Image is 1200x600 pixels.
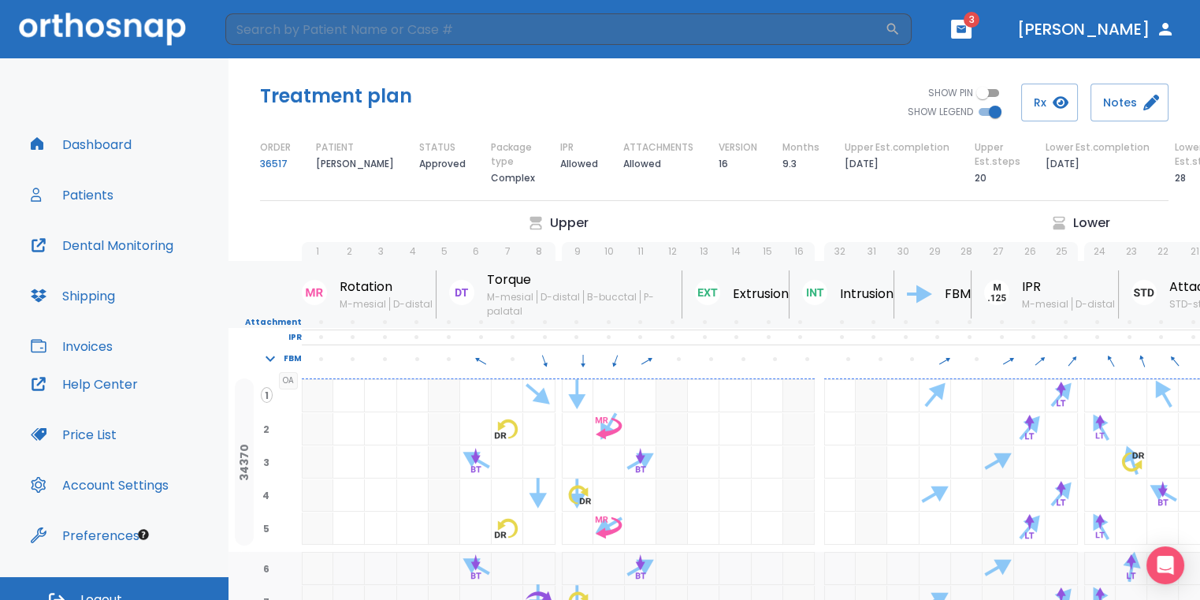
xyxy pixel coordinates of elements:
[302,413,333,445] div: extracted
[964,12,979,28] span: 3
[1022,297,1072,311] span: M-mesial
[260,155,288,173] a: 36517
[945,285,971,304] p: FBM
[238,444,251,481] p: 34370
[983,380,1014,412] div: extracted
[731,244,741,259] p: 14
[21,365,147,403] a: Help Center
[260,84,412,109] h5: Treatment plan
[1022,278,1118,296] p: IPR
[599,352,631,367] span: 200°
[567,352,600,367] span: 180°
[834,244,845,259] p: 32
[491,140,535,169] p: Package type
[260,561,273,576] span: 6
[856,446,887,479] div: extracted
[1146,546,1184,584] div: Open Intercom Messenger
[136,527,150,542] div: Tooltip anchor
[656,479,688,512] div: extracted
[1157,244,1168,259] p: 22
[928,86,973,100] span: SHOW PIN
[656,553,688,585] div: extracted
[21,466,178,504] button: Account Settings
[389,297,436,311] span: D-distal
[225,13,885,45] input: Search by Patient Name or Case #
[260,455,273,469] span: 3
[419,140,455,155] p: STATUS
[21,277,124,315] button: Shipping
[487,290,537,304] span: M-mesial
[1158,352,1191,367] span: 320°
[908,105,973,119] span: SHOW LEGEND
[983,413,1014,445] div: extracted
[228,330,302,345] p: IPR
[491,169,535,188] p: Complex
[783,446,815,479] div: extracted
[929,244,941,259] p: 29
[975,169,986,188] p: 20
[260,140,291,155] p: ORDER
[1072,297,1118,311] span: D-distal
[1094,244,1105,259] p: 24
[260,521,273,535] span: 5
[21,516,149,554] button: Preferences
[983,553,1014,585] div: extracted
[1126,244,1137,259] p: 23
[1046,140,1150,155] p: Lower Est.completion
[487,290,654,318] span: P-palatal
[656,512,688,545] div: extracted
[928,352,960,367] span: 60°
[782,140,819,155] p: Months
[631,352,663,367] span: 60°
[719,140,757,155] p: VERSION
[783,413,815,445] div: extracted
[856,380,887,412] div: extracted
[21,226,183,264] a: Dental Monitoring
[316,155,394,173] p: [PERSON_NAME]
[983,479,1014,512] div: extracted
[429,446,460,479] div: extracted
[604,244,614,259] p: 10
[21,327,122,365] button: Invoices
[536,244,542,259] p: 8
[284,352,302,366] p: FBM
[316,244,319,259] p: 1
[1094,352,1127,367] span: 330°
[763,244,772,259] p: 15
[302,553,333,585] div: extracted
[302,380,333,412] div: extracted
[429,512,460,545] div: extracted
[560,155,598,173] p: Allowed
[783,553,815,585] div: extracted
[378,244,384,259] p: 3
[897,244,909,259] p: 30
[260,422,273,436] span: 2
[537,290,583,304] span: D-distal
[845,140,949,155] p: Upper Est.completion
[429,553,460,585] div: extracted
[794,244,804,259] p: 16
[279,372,298,389] span: OA
[560,140,574,155] p: IPR
[856,512,887,545] div: extracted
[975,140,1020,169] p: Upper Est.steps
[856,553,887,585] div: extracted
[21,125,141,163] a: Dashboard
[656,413,688,445] div: extracted
[856,413,887,445] div: extracted
[845,155,879,173] p: [DATE]
[340,278,436,296] p: Rotation
[21,416,126,453] button: Price List
[1021,84,1078,121] button: Rx
[21,176,123,214] button: Patients
[410,244,416,259] p: 4
[637,244,644,259] p: 11
[856,479,887,512] div: extracted
[782,155,797,173] p: 9.3
[1057,352,1089,367] span: 40°
[473,244,479,259] p: 6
